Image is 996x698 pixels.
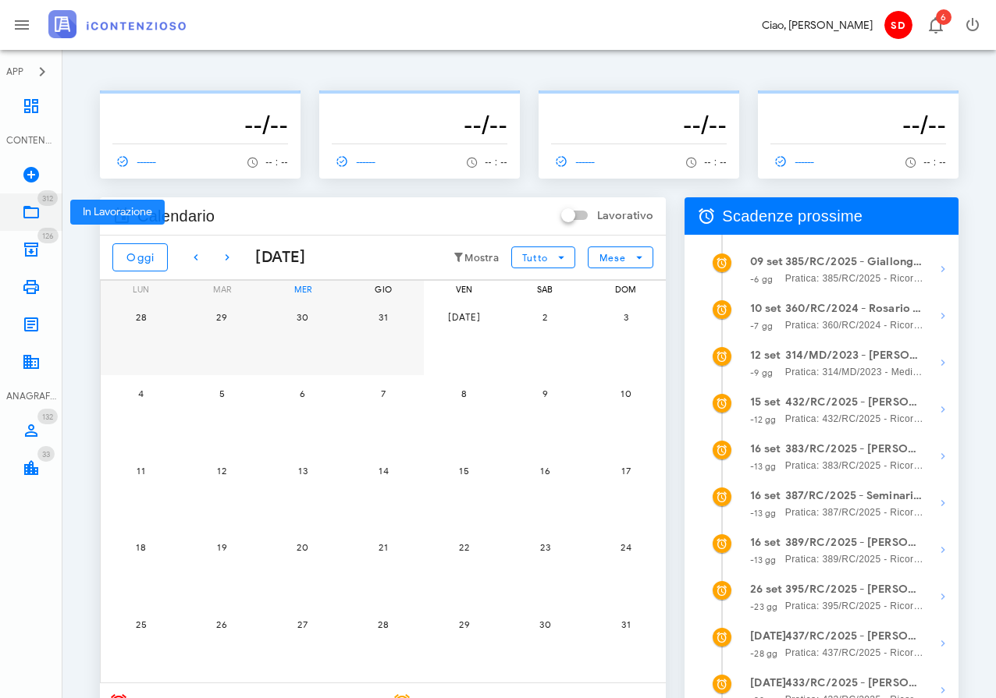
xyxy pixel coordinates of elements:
[181,281,261,298] div: mar
[785,253,924,271] strong: 385/RC/2025 - Giallongo Calcestruzzi di [PERSON_NAME] e C. Snc - Presentarsi in [GEOGRAPHIC_DATA]
[206,301,237,332] button: 29
[923,157,946,168] span: -- : --
[42,449,50,459] span: 33
[551,154,596,168] span: ------
[597,208,653,224] label: Lavorativo
[332,154,377,168] span: ------
[529,378,560,409] button: 9
[464,252,499,264] small: Mostra
[750,255,783,268] strong: 09 set
[610,378,642,409] button: 10
[126,311,157,323] span: 28
[287,311,318,323] span: 30
[585,281,666,298] div: dom
[112,154,158,168] span: ------
[126,455,157,486] button: 11
[137,204,215,229] span: Calendario
[262,281,343,298] div: mer
[785,364,924,380] span: Pratica: 314/MD/2023 - Mediazione / Reclamo contro REGIONE SICILIA ASS ECONOMICO TASSE AUTO, Agen...
[750,395,781,409] strong: 15 set
[750,676,786,689] strong: [DATE]
[927,441,959,472] button: Mostra dettagli
[916,6,954,44] button: Distintivo
[762,17,873,34] div: Ciao, [PERSON_NAME]
[42,193,53,204] span: 312
[368,311,399,323] span: 31
[332,97,507,109] p: --------------
[551,97,727,109] p: --------------
[368,455,399,486] button: 14
[770,97,946,109] p: --------------
[704,157,727,168] span: -- : --
[770,151,822,172] a: ------
[785,675,924,692] strong: 433/RC/2025 - [PERSON_NAME] - Inviare Ricorso
[126,301,157,332] button: 28
[785,645,924,661] span: Pratica: 437/RC/2025 - Ricorso contro REGIONE [GEOGRAPHIC_DATA] ASS ECONOMICO TASSE AUTO, Agenzia...
[449,541,480,553] span: 22
[206,311,237,323] span: 29
[287,465,318,477] span: 13
[42,412,53,422] span: 132
[511,246,575,268] button: Tutto
[287,388,318,399] span: 6
[206,541,237,553] span: 19
[785,394,924,411] strong: 432/RC/2025 - [PERSON_NAME] - Inviare Ricorso
[927,628,959,659] button: Mostra dettagli
[287,541,318,553] span: 20
[368,301,399,332] button: 31
[551,151,603,172] a: ------
[750,583,782,596] strong: 26 set
[927,487,959,519] button: Mostra dettagli
[750,601,777,612] small: -23 gg
[750,489,781,502] strong: 16 set
[750,555,776,565] small: -13 gg
[529,541,560,553] span: 23
[770,154,816,168] span: ------
[206,388,237,399] span: 5
[610,301,642,332] button: 3
[785,487,924,505] strong: 387/RC/2025 - Seminario Vescovile Di Noto - Presentarsi in Udienza
[126,541,157,553] span: 18
[368,618,399,630] span: 28
[599,252,626,264] span: Mese
[6,389,56,403] div: ANAGRAFICA
[529,618,560,630] span: 30
[112,151,164,172] a: ------
[610,608,642,640] button: 31
[449,465,480,477] span: 15
[722,204,863,229] span: Scadenze prossime
[42,231,54,241] span: 126
[610,311,642,323] span: 3
[368,541,399,553] span: 21
[750,442,781,455] strong: 16 set
[206,618,237,630] span: 26
[206,532,237,563] button: 19
[37,446,55,462] span: Distintivo
[112,109,288,140] h3: --/--
[750,349,781,362] strong: 12 set
[287,378,318,409] button: 6
[785,300,924,317] strong: 360/RC/2024 - Rosario Amore - Impugnare la Decisione del Giudice
[368,465,399,477] span: 14
[206,378,237,409] button: 5
[287,455,318,486] button: 13
[287,301,318,332] button: 30
[529,455,560,486] button: 16
[6,133,56,147] div: CONTENZIOSO
[449,301,480,332] button: [DATE]
[927,300,959,331] button: Mostra dettagli
[610,388,642,399] span: 10
[785,581,924,598] strong: 395/RC/2025 - [PERSON_NAME] - Invio Memorie per Udienza
[343,281,423,298] div: gio
[332,109,507,140] h3: --/--
[785,411,924,427] span: Pratica: 432/RC/2025 - Ricorso contro Agenzia Delle Entrate [PERSON_NAME][GEOGRAPHIC_DATA], Agenz...
[927,394,959,425] button: Mostra dettagli
[529,301,560,332] button: 2
[37,228,59,243] span: Distintivo
[449,532,480,563] button: 22
[551,109,727,140] h3: --/--
[424,281,504,298] div: ven
[126,251,155,264] span: Oggi
[750,302,781,315] strong: 10 set
[529,465,560,477] span: 16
